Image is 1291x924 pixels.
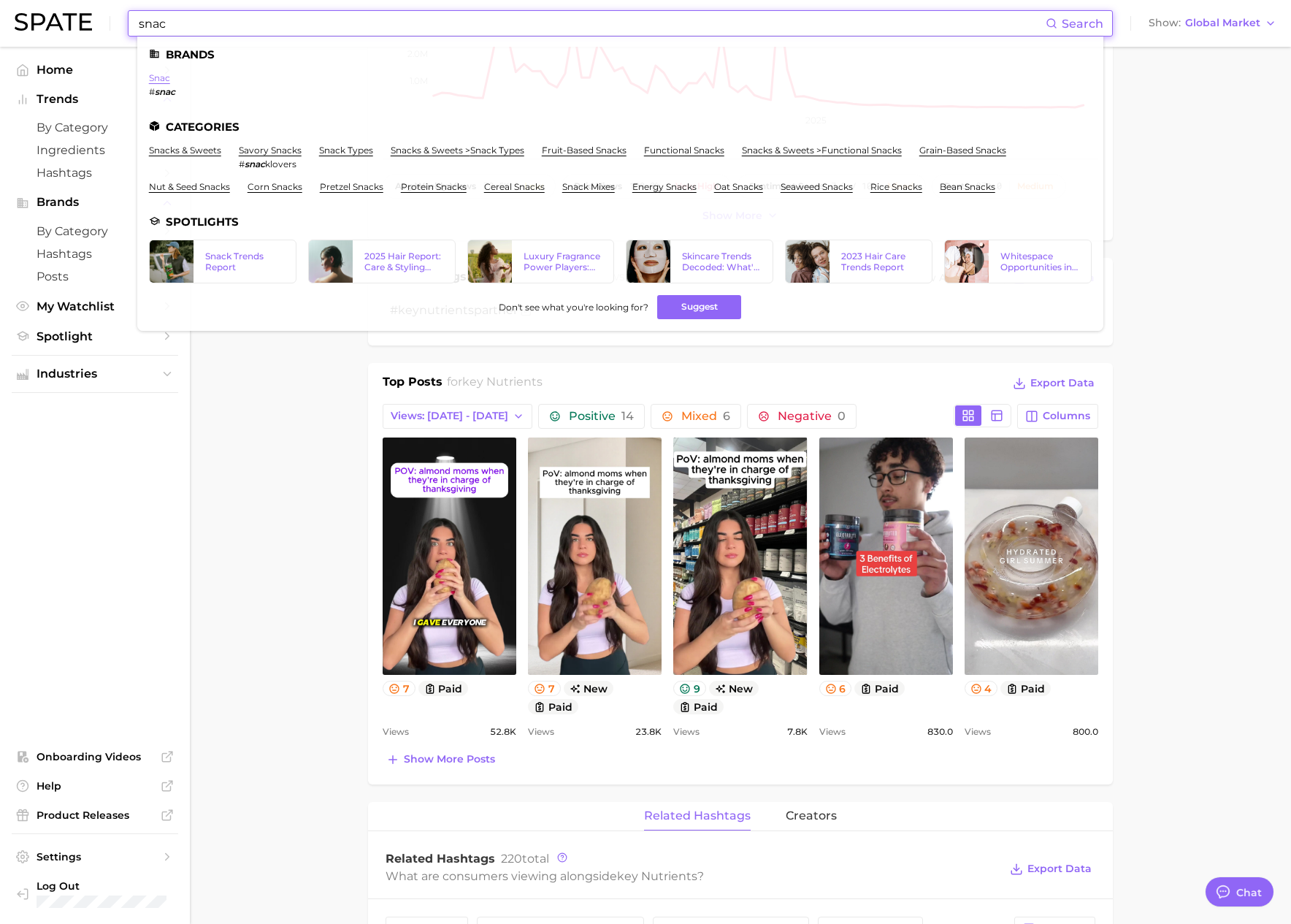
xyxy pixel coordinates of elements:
span: new [709,681,759,696]
h2: for [447,373,543,395]
a: Settings [12,846,178,868]
span: 23.8k [635,723,662,741]
span: Product Releases [37,809,153,822]
a: 2023 Hair Care Trends Report [785,240,932,283]
span: Views [383,723,409,741]
em: snac [245,159,265,169]
a: snack mixes [562,181,615,192]
a: energy snacks [632,181,697,192]
span: 52.8k [490,723,516,741]
span: Hashtags [37,166,153,180]
span: Export Data [1030,377,1095,389]
a: seaweed snacks [781,181,853,192]
button: 6 [819,681,852,696]
a: Ingredients [12,139,178,161]
a: by Category [12,220,178,243]
span: Views [819,723,846,741]
img: SPATE [15,13,92,31]
a: 2025 Hair Report: Care & Styling Products [308,240,456,283]
a: Hashtags [12,243,178,265]
span: Brands [37,196,153,209]
a: snacks & sweets [149,145,221,156]
div: Skincare Trends Decoded: What's Popular According to Google Search & TikTok [682,251,761,272]
button: Show more posts [383,749,499,770]
button: Export Data [1009,373,1098,394]
span: Trends [37,93,153,106]
a: grain-based snacks [919,145,1006,156]
a: oat snacks [714,181,763,192]
span: 800.0 [1073,723,1098,741]
a: snacks & sweets >functional snacks [742,145,902,156]
span: creators [786,809,837,822]
span: Home [37,63,153,77]
span: Spotlight [37,329,153,343]
span: Search [1062,17,1103,31]
span: Views [965,723,991,741]
button: 4 [965,681,998,696]
a: Home [12,58,178,81]
a: nut & seed snacks [149,181,230,192]
a: snacks & sweets >snack types [391,145,524,156]
a: pretzel snacks [320,181,383,192]
span: klovers [265,159,296,169]
button: paid [673,699,724,714]
span: total [501,852,549,866]
a: Spotlight [12,325,178,348]
div: Whitespace Opportunities in Skincare [1000,251,1079,272]
a: protein snacks [401,181,467,192]
span: My Watchlist [37,299,153,313]
input: Search here for a brand, industry, or ingredient [137,11,1046,36]
span: new [564,681,614,696]
span: 0 [838,409,846,423]
button: ShowGlobal Market [1145,14,1280,33]
span: key nutrients [462,375,543,389]
button: Views: [DATE] - [DATE] [383,404,532,429]
div: What are consumers viewing alongside ? [386,866,999,886]
span: Columns [1043,410,1090,422]
span: Help [37,779,153,793]
span: key nutrients [617,869,697,883]
span: Related Hashtags [386,852,495,866]
button: Trends [12,88,178,110]
button: Export Data [1006,859,1095,879]
button: Suggest [657,295,741,319]
span: 6 [723,409,730,423]
button: Industries [12,363,178,385]
div: 2025 Hair Report: Care & Styling Products [364,251,443,272]
span: Ingredients [37,143,153,157]
span: Posts [37,270,153,283]
a: rice snacks [870,181,922,192]
a: bean snacks [940,181,995,192]
h1: Top Posts [383,373,443,395]
li: Brands [149,48,1092,61]
a: Whitespace Opportunities in Skincare [944,240,1092,283]
div: 2023 Hair Care Trends Report [841,251,920,272]
a: fruit-based snacks [542,145,627,156]
button: 7 [383,681,415,696]
span: Log Out [37,879,166,893]
span: by Category [37,224,153,238]
span: Hashtags [37,247,153,261]
span: Export Data [1027,863,1092,875]
span: Views [528,723,554,741]
li: Spotlights [149,215,1092,228]
span: Show [1149,19,1181,27]
span: # [239,159,245,169]
button: 9 [673,681,706,696]
a: Log out. Currently logged in with e-mail yumi.toki@spate.nyc. [12,875,178,912]
span: Global Market [1185,19,1260,27]
a: Product Releases [12,804,178,826]
div: Snack Trends Report [205,251,284,272]
a: Onboarding Videos [12,746,178,768]
span: 7.8k [787,723,808,741]
span: Show more posts [404,753,495,765]
span: Settings [37,850,153,863]
a: functional snacks [644,145,724,156]
span: # [149,86,155,97]
span: 14 [621,409,634,423]
button: paid [854,681,905,696]
span: Negative [778,411,846,422]
a: by Category [12,116,178,139]
em: snac [155,86,175,97]
a: corn snacks [248,181,302,192]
